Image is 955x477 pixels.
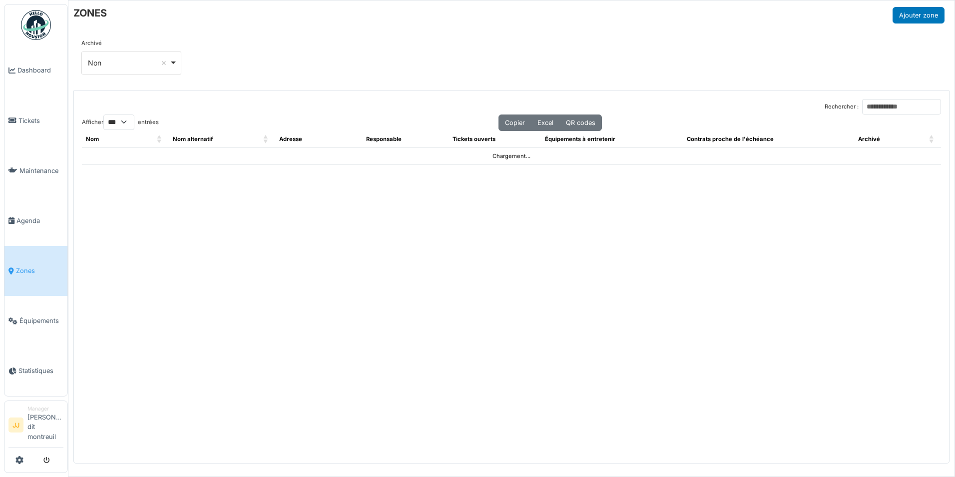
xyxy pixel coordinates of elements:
[16,216,63,225] span: Agenda
[73,7,107,19] h6: ZONES
[21,10,51,40] img: Badge_color-CXgf-gQk.svg
[4,145,67,195] a: Maintenance
[81,39,102,47] label: Archivé
[86,135,99,142] span: Nom
[4,95,67,145] a: Tickets
[531,114,560,131] button: Excel
[687,135,774,142] span: Contrats proche de l'échéance
[103,114,134,130] select: Afficherentrées
[8,417,23,432] li: JJ
[825,102,859,111] label: Rechercher :
[173,135,213,142] span: Nom alternatif
[17,65,63,75] span: Dashboard
[88,57,169,68] div: Non
[4,296,67,346] a: Équipements
[893,7,945,23] button: Ajouter zone
[545,135,615,142] span: Équipements à entretenir
[19,166,63,175] span: Maintenance
[505,119,525,126] span: Copier
[159,58,169,68] button: Remove item: 'false'
[4,346,67,396] a: Statistiques
[82,114,159,130] label: Afficher entrées
[8,405,63,448] a: JJ Manager[PERSON_NAME] dit montreuil
[279,135,302,142] span: Adresse
[157,131,163,147] span: Nom: Activate to sort
[498,114,531,131] button: Copier
[27,405,63,412] div: Manager
[453,135,495,142] span: Tickets ouverts
[537,119,553,126] span: Excel
[559,114,602,131] button: QR codes
[18,366,63,375] span: Statistiques
[263,131,269,147] span: Nom alternatif: Activate to sort
[929,131,935,147] span: Archivé: Activate to sort
[16,266,63,275] span: Zones
[366,135,402,142] span: Responsable
[566,119,595,126] span: QR codes
[4,195,67,245] a: Agenda
[4,45,67,95] a: Dashboard
[858,135,880,142] span: Archivé
[19,316,63,325] span: Équipements
[27,405,63,445] li: [PERSON_NAME] dit montreuil
[4,246,67,296] a: Zones
[18,116,63,125] span: Tickets
[82,147,941,164] td: Chargement...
